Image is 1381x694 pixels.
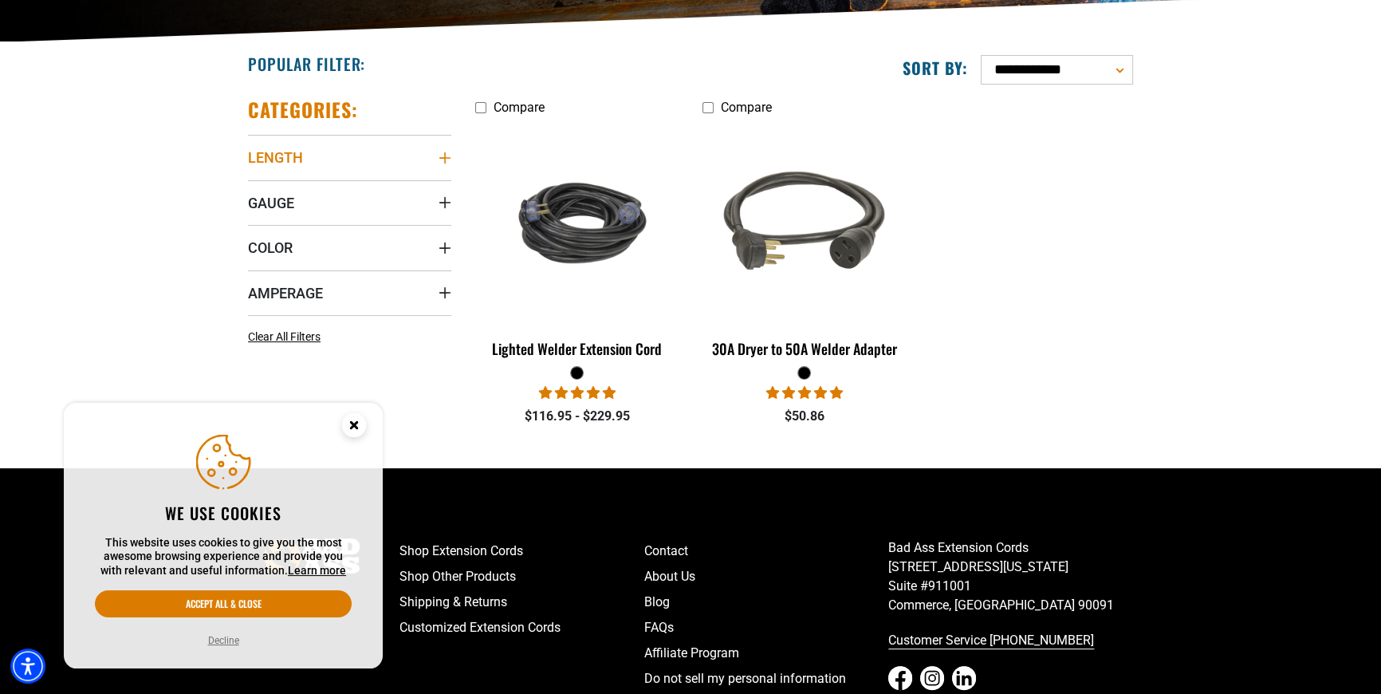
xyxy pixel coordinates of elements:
a: Contact [644,538,889,564]
span: Gauge [248,194,294,212]
span: 5.00 stars [765,385,842,400]
a: Shop Other Products [399,564,644,590]
img: black [477,161,678,284]
summary: Length [248,135,451,179]
a: Do not sell my personal information [644,666,889,692]
span: 5.00 stars [538,385,615,400]
span: Compare [721,100,772,115]
p: Bad Ass Extension Cords [STREET_ADDRESS][US_STATE] Suite #911001 Commerce, [GEOGRAPHIC_DATA] 90091 [888,538,1133,615]
div: Accessibility Menu [10,649,45,684]
span: Compare [494,100,545,115]
a: Instagram - open in a new tab [920,666,944,690]
button: Accept all & close [95,590,352,617]
a: Blog [644,590,889,615]
div: Lighted Welder Extension Cord [475,341,679,356]
a: Shipping & Returns [399,590,644,615]
a: black Lighted Welder Extension Cord [475,123,679,365]
a: Facebook - open in a new tab [888,666,912,690]
div: $50.86 [702,407,906,426]
summary: Gauge [248,180,451,225]
h2: We use cookies [95,503,352,523]
a: LinkedIn - open in a new tab [952,666,976,690]
span: Amperage [248,284,323,302]
a: black 30A Dryer to 50A Welder Adapter [702,123,906,365]
h2: Popular Filter: [248,53,365,74]
img: black [703,131,904,314]
a: About Us [644,564,889,590]
a: This website uses cookies to give you the most awesome browsing experience and provide you with r... [288,564,346,577]
aside: Cookie Consent [64,403,383,669]
a: FAQs [644,615,889,641]
label: Sort by: [903,57,968,78]
a: Clear All Filters [248,329,327,345]
a: Affiliate Program [644,641,889,666]
a: call 833-674-1699 [888,628,1133,653]
button: Close this option [325,403,383,452]
a: Customized Extension Cords [399,615,644,641]
h2: Categories: [248,97,358,122]
span: Clear All Filters [248,330,321,343]
a: Shop Extension Cords [399,538,644,564]
div: 30A Dryer to 50A Welder Adapter [702,341,906,356]
span: Color [248,239,293,257]
button: Decline [203,633,244,649]
summary: Amperage [248,270,451,315]
summary: Color [248,225,451,270]
span: Length [248,148,303,167]
p: This website uses cookies to give you the most awesome browsing experience and provide you with r... [95,536,352,578]
div: $116.95 - $229.95 [475,407,679,426]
